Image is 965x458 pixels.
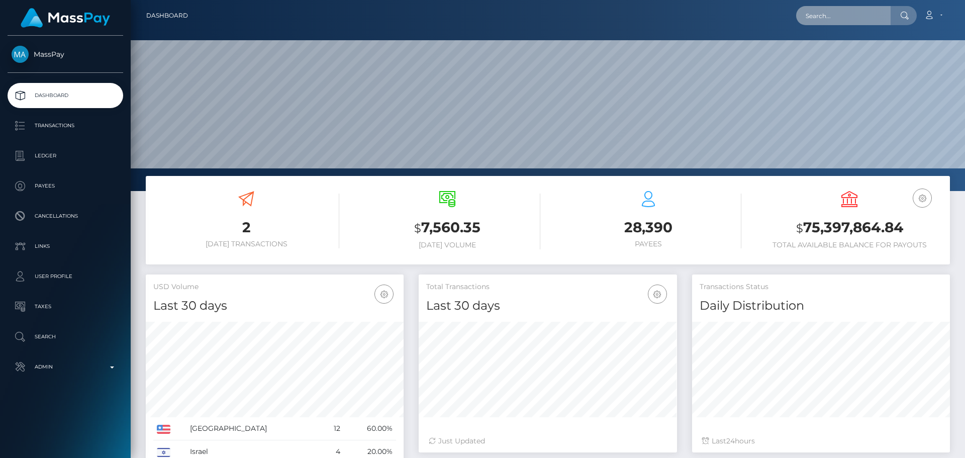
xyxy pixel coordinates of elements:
[157,425,170,434] img: US.png
[354,218,540,238] h3: 7,560.35
[12,269,119,284] p: User Profile
[12,329,119,344] p: Search
[756,241,942,249] h6: Total Available Balance for Payouts
[354,241,540,249] h6: [DATE] Volume
[429,436,666,446] div: Just Updated
[426,297,669,315] h4: Last 30 days
[186,417,322,440] td: [GEOGRAPHIC_DATA]
[8,83,123,108] a: Dashboard
[426,282,669,292] h5: Total Transactions
[700,297,942,315] h4: Daily Distribution
[555,240,741,248] h6: Payees
[796,6,891,25] input: Search...
[12,178,119,194] p: Payees
[157,448,170,457] img: IL.png
[8,354,123,380] a: Admin
[8,204,123,229] a: Cancellations
[8,324,123,349] a: Search
[12,148,119,163] p: Ledger
[414,221,421,235] small: $
[153,240,339,248] h6: [DATE] Transactions
[8,173,123,199] a: Payees
[153,297,396,315] h4: Last 30 days
[153,218,339,237] h3: 2
[702,436,940,446] div: Last hours
[796,221,803,235] small: $
[153,282,396,292] h5: USD Volume
[8,50,123,59] span: MassPay
[8,143,123,168] a: Ledger
[344,417,397,440] td: 60.00%
[21,8,110,28] img: MassPay Logo
[12,88,119,103] p: Dashboard
[322,417,343,440] td: 12
[12,239,119,254] p: Links
[726,436,735,445] span: 24
[700,282,942,292] h5: Transactions Status
[146,5,188,26] a: Dashboard
[8,234,123,259] a: Links
[12,359,119,375] p: Admin
[8,264,123,289] a: User Profile
[756,218,942,238] h3: 75,397,864.84
[12,209,119,224] p: Cancellations
[555,218,741,237] h3: 28,390
[12,299,119,314] p: Taxes
[12,118,119,133] p: Transactions
[8,113,123,138] a: Transactions
[12,46,29,63] img: MassPay
[8,294,123,319] a: Taxes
